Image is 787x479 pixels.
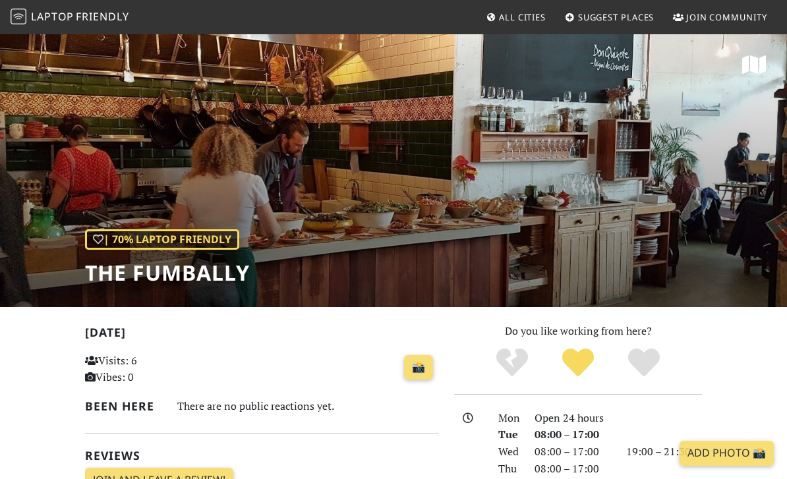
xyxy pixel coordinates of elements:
div: Tue [490,426,527,443]
h2: Reviews [85,449,438,463]
p: Visits: 6 Vibes: 0 [85,352,192,386]
a: Join Community [668,5,772,29]
div: Thu [490,461,527,478]
div: Definitely! [611,347,677,380]
h2: [DATE] [85,325,438,345]
div: No [479,347,545,380]
div: 08:00 – 17:00 [527,443,618,461]
div: Yes [545,347,611,380]
span: Join Community [686,11,767,23]
a: All Cities [481,5,551,29]
img: LaptopFriendly [11,9,26,24]
p: Do you like working from here? [454,323,702,340]
div: There are no public reactions yet. [177,397,438,416]
a: 📸 [404,355,433,380]
h1: The Fumbally [85,260,250,285]
a: LaptopFriendly LaptopFriendly [11,6,129,29]
div: Open 24 hours [527,410,618,427]
div: | 70% Laptop Friendly [85,229,239,250]
span: Friendly [76,9,129,24]
div: Wed [490,443,527,461]
div: 19:00 – 21:30 [618,443,710,461]
span: Suggest Places [578,11,655,23]
h2: Been here [85,399,161,413]
div: 08:00 – 17:00 [527,426,618,443]
div: 08:00 – 17:00 [527,461,618,478]
a: Add Photo 📸 [680,441,774,466]
span: Laptop [31,9,74,24]
div: Mon [490,410,527,427]
span: All Cities [499,11,546,23]
a: Suggest Places [560,5,660,29]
